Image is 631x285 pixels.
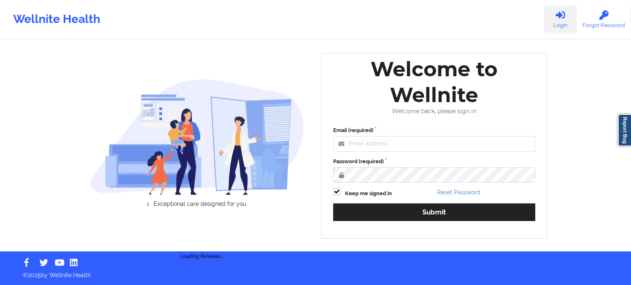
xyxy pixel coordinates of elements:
[576,6,631,33] a: Forgot Password
[333,203,535,221] button: Submit
[345,189,392,198] label: Keep me signed in
[17,265,614,279] p: © 2025 by Wellnite Health
[327,56,541,108] div: Welcome to Wellnite
[437,189,480,196] a: Reset Password
[90,79,304,195] img: wellnite-auth-hero_200.c722682e.png
[97,201,304,207] li: Exceptional care designed for you.
[327,108,541,115] div: Welcome back, please sign in
[618,114,631,146] a: Report Bug
[333,136,535,152] input: Email address
[90,221,316,260] div: Loading Reviews...
[333,157,535,166] label: Password (required)
[333,126,535,135] label: Email (required)
[544,6,576,33] a: Login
